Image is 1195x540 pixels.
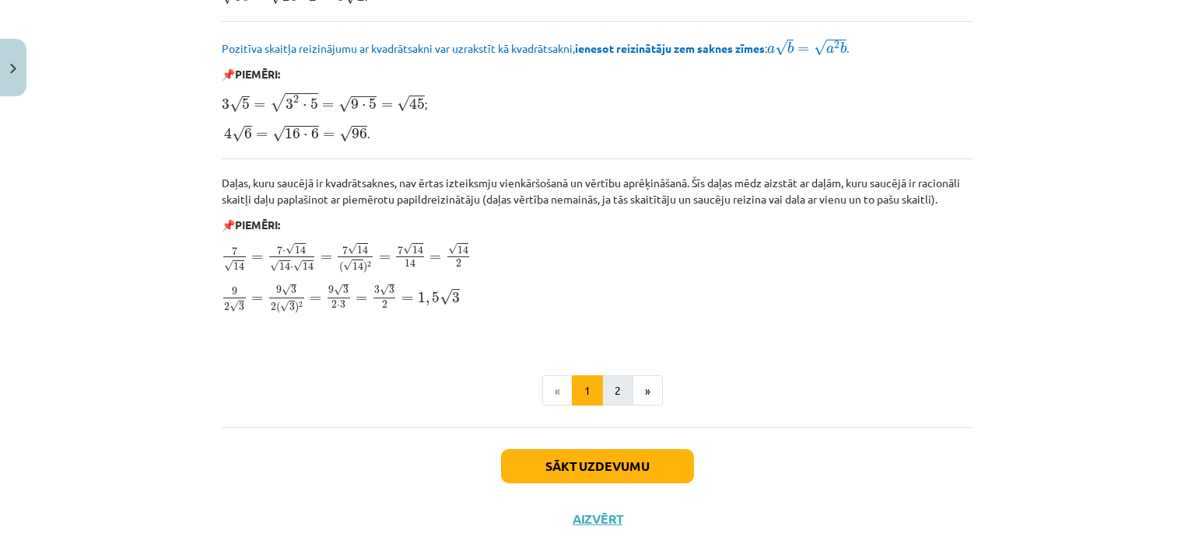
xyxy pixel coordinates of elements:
span: √ [280,301,289,312]
p: 📌 [222,217,973,233]
p: ; [222,92,973,113]
span: √ [814,40,826,56]
span: ⋅ [337,305,340,308]
button: Sākt uzdevumu [501,449,694,483]
span: 2 [299,301,303,307]
span: 14 [457,246,468,254]
span: 3 [452,292,460,303]
span: ( [339,261,343,273]
span: 14 [233,262,244,270]
span: 5 [242,99,250,110]
span: = [379,255,391,261]
span: 3 [374,286,380,294]
span: = [322,103,334,109]
span: 9 [351,99,359,110]
span: 2 [293,96,299,103]
span: 6 [244,128,252,139]
span: 7 [232,247,237,256]
span: √ [282,284,291,296]
span: √ [343,260,352,271]
span: ⋅ [303,104,307,109]
button: Aizvērt [568,511,627,527]
span: √ [230,301,239,312]
nav: Page navigation example [222,375,973,406]
span: 45 [409,98,425,110]
span: 2 [271,303,276,311]
span: 14 [405,260,415,268]
span: 2 [382,301,387,308]
span: 3 [289,303,295,311]
span: 14 [357,246,368,254]
span: 5 [369,99,377,110]
span: b [840,42,846,54]
span: ) [295,302,299,314]
button: 1 [572,375,603,406]
span: √ [230,96,242,113]
span: 7 [342,246,348,254]
span: 3 [291,286,296,294]
p: Daļas, kuru saucējā ir kvadrātsaknes, nav ērtas izteiksmju vienkāršošanā un vērtību aprēķināšanā.... [222,175,973,207]
span: √ [293,260,303,272]
span: √ [338,96,351,113]
button: » [633,375,663,406]
span: 4 [224,127,232,139]
span: 2 [224,303,230,311]
span: = [251,255,263,261]
span: = [251,296,263,302]
span: ⋅ [282,250,286,253]
span: √ [339,126,352,142]
span: 2 [834,41,839,49]
span: √ [270,260,279,272]
span: 3 [286,99,293,110]
b: PIEMĒRI: [235,218,280,232]
span: = [254,103,265,109]
span: 6 [311,128,319,139]
span: = [381,103,393,109]
span: = [321,255,332,261]
span: ) [363,261,367,273]
span: 14 [352,262,363,270]
span: √ [775,40,787,56]
span: √ [448,243,457,255]
span: ( [276,302,280,314]
span: 3 [239,303,244,311]
span: √ [334,284,343,296]
span: b [787,42,794,54]
span: a [826,46,834,54]
span: 96 [352,128,367,139]
span: 9 [328,286,334,294]
span: = [797,47,809,53]
span: 3 [340,301,345,308]
span: ⋅ [303,134,307,138]
span: 14 [295,246,306,254]
span: 2 [456,260,461,267]
img: icon-close-lesson-0947bae3869378f0d4975bcd49f059093ad1ed9edebbc8119c70593378902aed.svg [10,64,16,74]
b: ienesot reizinātāju zem saknes zīmes [575,41,765,55]
span: = [401,296,413,302]
span: = [323,132,335,138]
span: 2 [367,261,371,267]
span: 7 [277,246,282,254]
span: Pozitīva skaitļa reizinājumu ar kvadrātsakni var uzrakstīt kā kvadrātsakni, : . [222,41,849,55]
span: √ [380,284,389,296]
span: = [356,296,367,302]
span: 3 [222,99,230,110]
span: √ [397,96,409,112]
span: 7 [398,246,403,254]
span: 1 [418,292,426,303]
span: = [256,132,268,138]
span: 14 [303,262,314,270]
span: = [429,255,441,261]
b: PIEMĒRI: [235,67,280,81]
span: √ [286,243,295,255]
span: 2 [331,301,337,308]
span: 5 [432,292,440,303]
span: 9 [232,287,237,295]
span: 5 [310,99,318,110]
span: 3 [389,286,394,294]
span: a [767,46,775,54]
span: 14 [412,246,423,254]
span: √ [224,260,233,272]
span: √ [272,126,285,142]
span: , [426,298,429,305]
